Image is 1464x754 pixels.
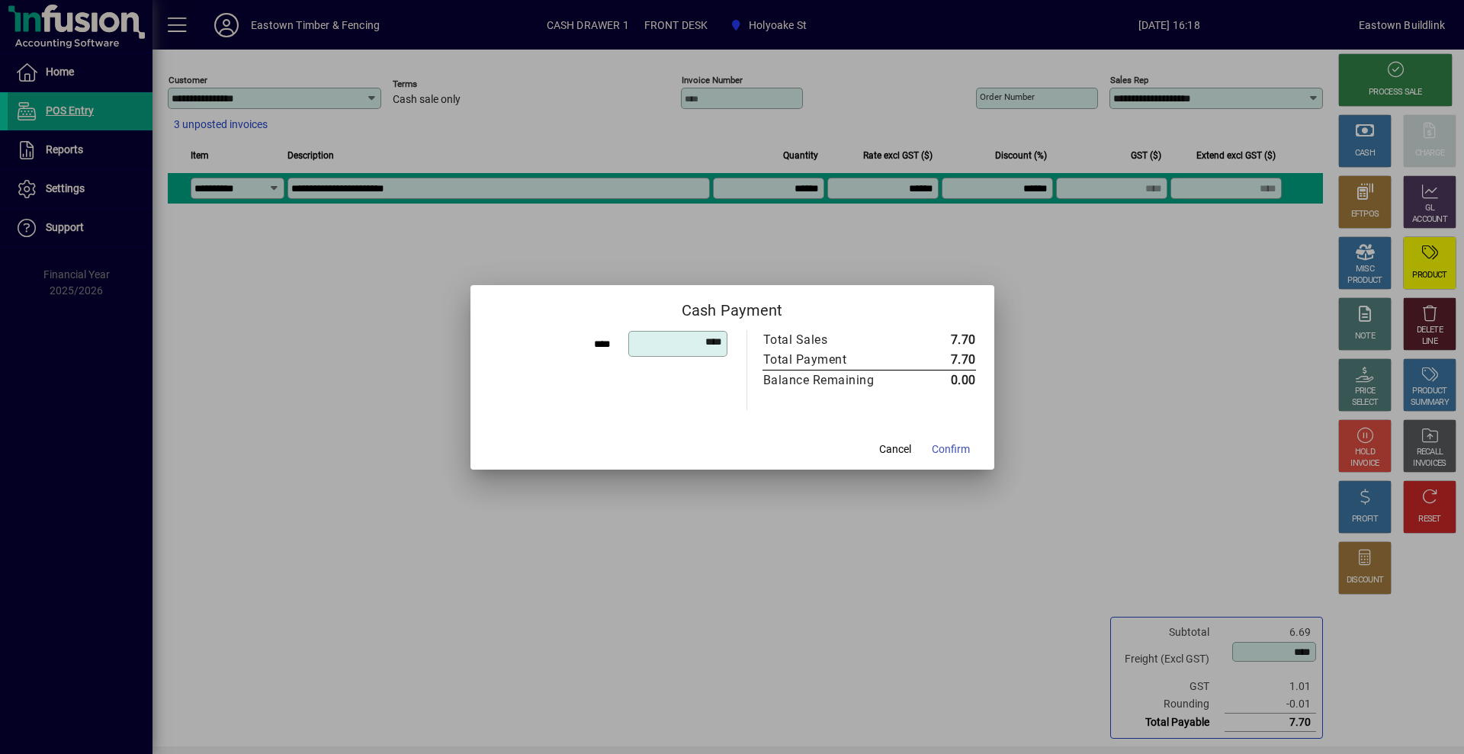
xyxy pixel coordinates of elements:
td: Total Sales [762,330,907,350]
span: Cancel [879,441,911,457]
td: 0.00 [907,370,976,390]
td: 7.70 [907,350,976,371]
button: Confirm [926,436,976,464]
h2: Cash Payment [470,285,994,329]
button: Cancel [871,436,920,464]
td: Total Payment [762,350,907,371]
span: Confirm [932,441,970,457]
div: Balance Remaining [763,371,891,390]
td: 7.70 [907,330,976,350]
